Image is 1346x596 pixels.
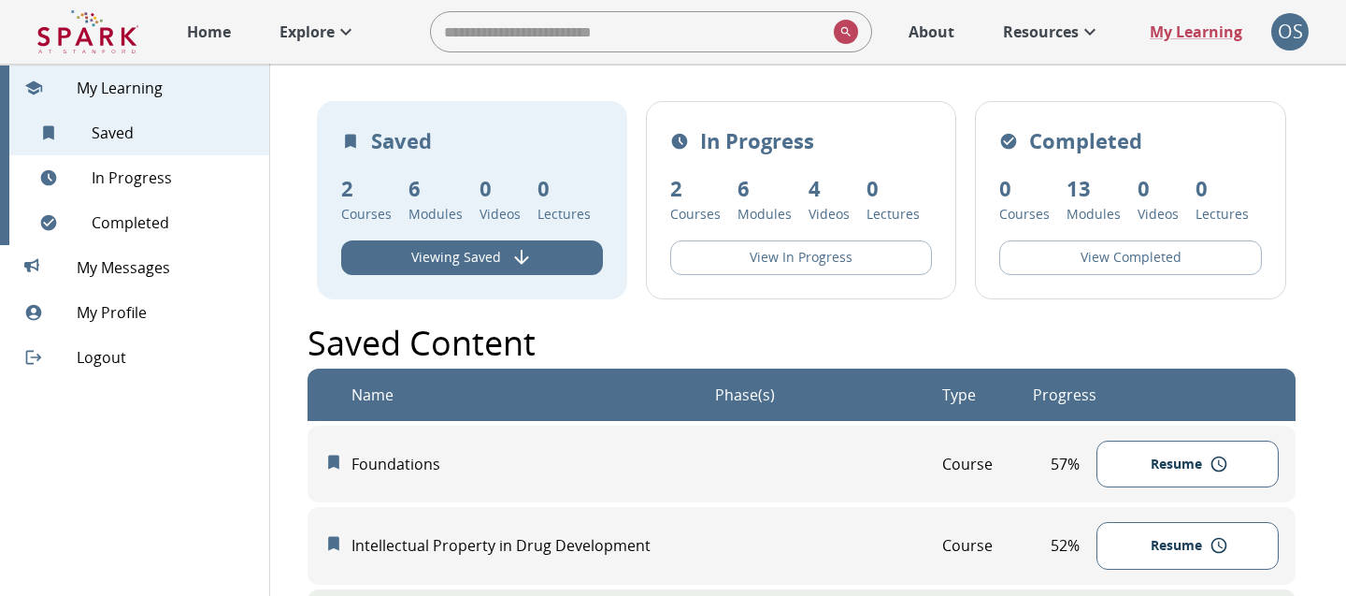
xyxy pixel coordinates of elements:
[866,204,920,224] p: Lectures
[408,173,463,204] p: 6
[92,211,254,234] span: Completed
[942,453,1033,475] p: Course
[1067,204,1121,224] p: Modules
[37,9,138,54] img: Logo of SPARK at Stanford
[1196,173,1249,204] p: 0
[1150,21,1242,43] p: My Learning
[308,318,536,369] p: Saved Content
[999,204,1050,224] p: Courses
[942,384,976,406] p: Type
[537,204,591,224] p: Lectures
[1033,453,1096,475] p: 57 %
[92,122,254,144] span: Saved
[737,173,792,204] p: 6
[1003,21,1079,43] p: Resources
[77,346,254,369] span: Logout
[670,173,721,204] p: 2
[324,534,343,553] svg: Remove from My Learning
[909,21,954,43] p: About
[480,204,521,224] p: Videos
[178,11,240,52] a: Home
[999,240,1261,275] button: View Completed
[866,173,920,204] p: 0
[187,21,231,43] p: Home
[670,240,932,275] button: View In Progress
[1138,173,1179,204] p: 0
[480,173,521,204] p: 0
[1140,11,1253,52] a: My Learning
[899,11,964,52] a: About
[537,173,591,204] p: 0
[9,245,269,290] div: My Messages
[371,125,432,156] p: Saved
[341,173,392,204] p: 2
[9,335,269,380] div: Logout
[77,256,254,279] span: My Messages
[809,173,850,204] p: 4
[270,11,366,52] a: Explore
[408,204,463,224] p: Modules
[92,167,254,189] span: In Progress
[809,204,850,224] p: Videos
[700,125,814,156] p: In Progress
[341,240,603,275] button: View Saved
[942,534,1033,557] p: Course
[351,453,715,475] p: Foundations
[1271,13,1309,51] button: account of current user
[1029,125,1142,156] p: Completed
[1096,441,1278,488] button: Resume
[324,453,343,472] svg: Remove from My Learning
[77,77,254,99] span: My Learning
[351,384,394,406] p: Name
[341,204,392,224] p: Courses
[279,21,335,43] p: Explore
[999,173,1050,204] p: 0
[1196,204,1249,224] p: Lectures
[1033,534,1096,557] p: 52 %
[670,204,721,224] p: Courses
[1096,522,1278,570] button: Resume
[1138,204,1179,224] p: Videos
[715,384,775,406] p: Phase(s)
[77,301,254,324] span: My Profile
[994,11,1110,52] a: Resources
[826,12,858,51] button: search
[737,204,792,224] p: Modules
[1033,384,1096,406] p: Progress
[1271,13,1309,51] div: OS
[1067,173,1121,204] p: 13
[351,534,715,557] p: Intellectual Property in Drug Development
[9,290,269,335] div: My Profile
